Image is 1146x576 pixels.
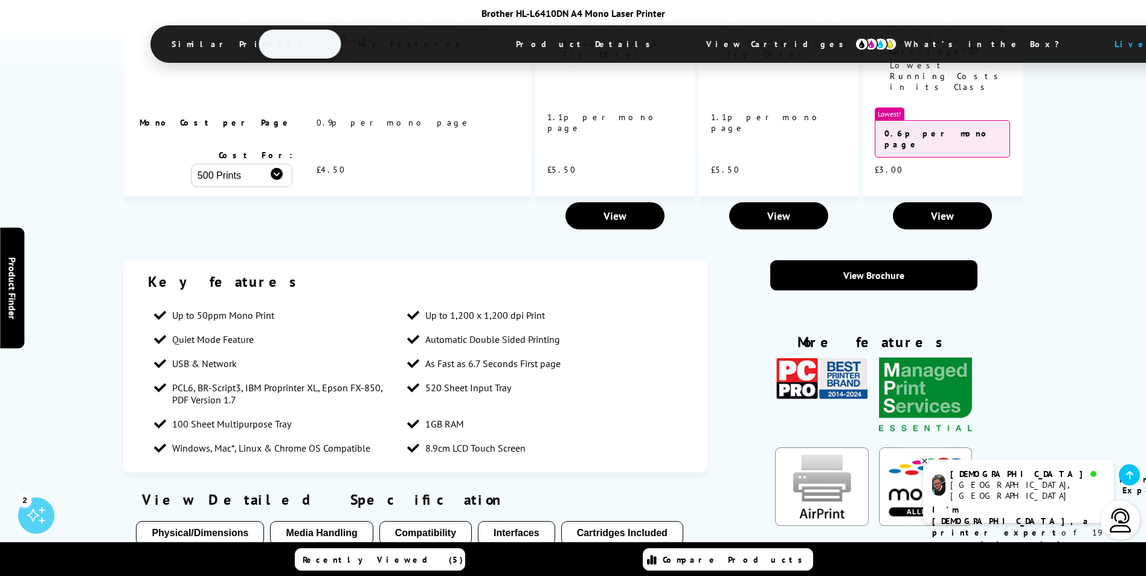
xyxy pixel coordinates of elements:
span: £5.50 [711,164,740,175]
span: Windows, Mac*, Linux & Chrome OS Compatible [172,442,370,454]
span: Mono Cost per Page [140,117,292,128]
span: Product Details [498,30,675,59]
span: Up to 1,200 x 1,200 dpi Print [425,309,545,321]
span: View [931,209,954,223]
p: of 19 years! I can help you choose the right product [932,504,1105,573]
b: I'm [DEMOGRAPHIC_DATA], a printer expert [932,504,1092,538]
a: KeyFeatureModal353 [775,390,868,402]
span: £4.50 [317,164,346,175]
span: PCL6, BR-Script3, IBM Proprinter XL, Epson FX-850, PDF Version 1.7 [172,382,395,406]
div: Brother HL-L6410DN A4 Mono Laser Printer [150,7,996,19]
span: As Fast as 6.7 Seconds First page [425,357,561,370]
span: £3.00 [875,164,903,175]
div: Key features [148,272,683,291]
span: View [767,209,790,223]
span: 1GB RAM [425,418,464,430]
a: View Brochure [770,260,977,290]
a: KeyFeatureModal85 [775,516,868,528]
button: Media Handling [270,521,373,545]
img: AirPrint [775,447,868,526]
span: 520 Sheet Input Tray [425,382,511,394]
span: Product Finder [6,257,18,319]
span: USB & Network [172,357,237,370]
button: Interfaces [478,521,555,545]
a: Recently Viewed (5) [295,548,465,571]
div: [DEMOGRAPHIC_DATA] [950,469,1104,479]
span: Lowest! [875,107,904,120]
div: View Detailed Specification [136,490,695,509]
a: View [565,202,665,229]
a: KeyFeatureModal340 [879,426,972,438]
span: Compare Products [663,554,809,565]
span: Lowest Running Costs in its Class [890,60,1005,92]
button: Cartridges Included [561,521,683,545]
span: 0.9p per mono page [317,117,471,128]
img: user-headset-light.svg [1109,508,1133,533]
div: 0.6p per mono page [875,120,1010,158]
a: Compare Products [643,548,813,571]
div: [GEOGRAPHIC_DATA], [GEOGRAPHIC_DATA] [950,479,1104,501]
span: 100 Sheet Multipurpose Tray [172,418,291,430]
span: Quiet Mode Feature [172,333,254,345]
img: chris-livechat.png [932,475,945,496]
span: Recently Viewed (5) [303,554,463,565]
span: 1.1p per mono page [547,112,660,133]
a: KeyFeatureModal324 [879,516,972,528]
button: Physical/Dimensions [136,521,264,545]
button: Compatibility [379,521,472,545]
span: Similar Printers [153,30,327,59]
span: Automatic Double Sided Printing [425,333,560,345]
span: 8.9cm LCD Touch Screen [425,442,526,454]
img: PC Pro Award [775,357,868,400]
span: 1.1p per mono page [711,112,824,133]
span: View Cartridges [688,28,873,60]
span: What’s in the Box? [886,30,1089,59]
img: cmyk-icon.svg [855,37,897,51]
a: View [729,202,828,229]
div: More features [770,333,977,357]
img: Brother MPS Essential [879,357,972,436]
a: View [893,202,992,229]
span: View [604,209,626,223]
div: 2 [18,493,31,507]
img: Mopria Certified [879,447,972,526]
span: Key Features [340,30,484,59]
span: Up to 50ppm Mono Print [172,309,274,321]
span: £5.50 [547,164,576,175]
span: Cost For: [219,150,292,161]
